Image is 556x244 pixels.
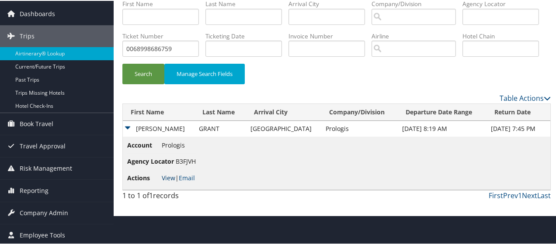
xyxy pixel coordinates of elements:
[123,120,195,136] td: [PERSON_NAME]
[489,190,503,199] a: First
[20,2,55,24] span: Dashboards
[122,63,164,83] button: Search
[398,103,486,120] th: Departure Date Range: activate to sort column ascending
[522,190,537,199] a: Next
[123,103,195,120] th: First Name: activate to sort column ascending
[398,120,486,136] td: [DATE] 8:19 AM
[195,120,246,136] td: GRANT
[503,190,518,199] a: Prev
[162,140,185,148] span: Prologis
[162,173,195,181] span: |
[20,201,68,223] span: Company Admin
[246,120,321,136] td: [GEOGRAPHIC_DATA]
[321,103,398,120] th: Company/Division
[20,157,72,179] span: Risk Management
[122,189,220,204] div: 1 to 1 of records
[149,190,153,199] span: 1
[20,112,53,134] span: Book Travel
[462,31,546,40] label: Hotel Chain
[518,190,522,199] a: 1
[372,31,462,40] label: Airline
[20,134,66,156] span: Travel Approval
[195,103,246,120] th: Last Name: activate to sort column ascending
[20,179,49,201] span: Reporting
[246,103,321,120] th: Arrival City: activate to sort column ascending
[321,120,398,136] td: Prologis
[127,140,160,149] span: Account
[122,31,205,40] label: Ticket Number
[205,31,288,40] label: Ticketing Date
[500,93,551,102] a: Table Actions
[20,24,35,46] span: Trips
[288,31,372,40] label: Invoice Number
[486,103,550,120] th: Return Date: activate to sort column ascending
[127,172,160,182] span: Actions
[127,156,174,165] span: Agency Locator
[176,156,196,165] span: B3FJVH
[179,173,195,181] a: Email
[486,120,550,136] td: [DATE] 7:45 PM
[164,63,245,83] button: Manage Search Fields
[537,190,551,199] a: Last
[162,173,175,181] a: View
